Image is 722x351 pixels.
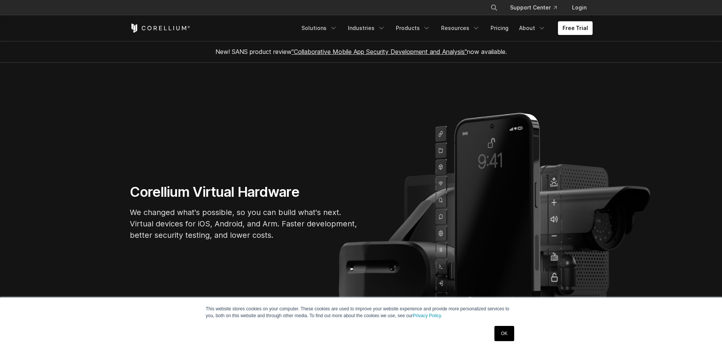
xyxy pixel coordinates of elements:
[292,48,467,55] a: "Collaborative Mobile App Security Development and Analysis"
[297,21,342,35] a: Solutions
[413,313,442,318] a: Privacy Policy.
[481,1,593,14] div: Navigation Menu
[391,21,435,35] a: Products
[343,21,390,35] a: Industries
[130,207,358,241] p: We changed what's possible, so you can build what's next. Virtual devices for iOS, Android, and A...
[504,1,563,14] a: Support Center
[130,24,190,33] a: Corellium Home
[486,21,513,35] a: Pricing
[130,183,358,201] h1: Corellium Virtual Hardware
[297,21,593,35] div: Navigation Menu
[515,21,550,35] a: About
[566,1,593,14] a: Login
[494,326,514,341] a: OK
[558,21,593,35] a: Free Trial
[487,1,501,14] button: Search
[437,21,485,35] a: Resources
[206,305,516,319] p: This website stores cookies on your computer. These cookies are used to improve your website expe...
[215,48,507,55] span: New! SANS product review now available.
